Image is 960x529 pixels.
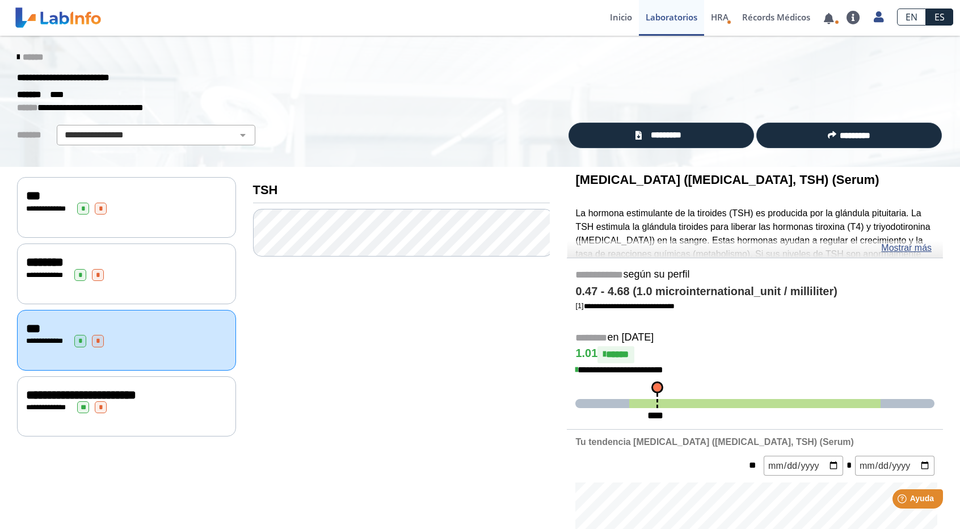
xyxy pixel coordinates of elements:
a: ES [926,9,953,26]
b: TSH [253,183,278,197]
span: HRA [711,11,729,23]
a: [1] [575,301,674,310]
input: mm/dd/yyyy [764,456,843,476]
a: Mostrar más [881,241,932,255]
p: La hormona estimulante de la tiroides (TSH) es producida por la glándula pituitaria. La TSH estim... [575,207,934,301]
iframe: Help widget launcher [859,485,948,517]
input: mm/dd/yyyy [855,456,934,476]
a: EN [897,9,926,26]
h4: 1.01 [575,346,934,363]
h5: según su perfil [575,268,934,282]
h5: en [DATE] [575,331,934,345]
b: [MEDICAL_DATA] ([MEDICAL_DATA], TSH) (Serum) [575,173,879,187]
b: Tu tendencia [MEDICAL_DATA] ([MEDICAL_DATA], TSH) (Serum) [575,437,853,447]
h4: 0.47 - 4.68 (1.0 microinternational_unit / milliliter) [575,285,934,299]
